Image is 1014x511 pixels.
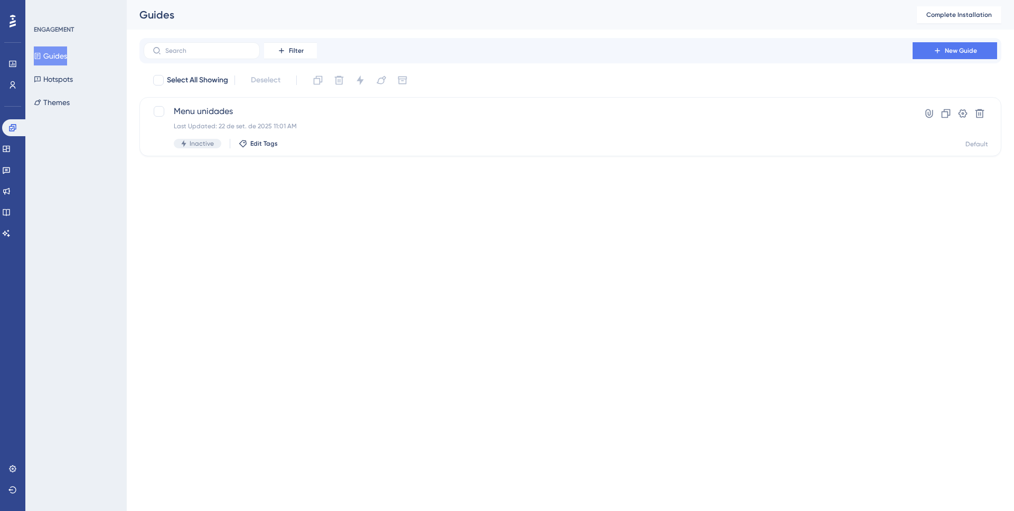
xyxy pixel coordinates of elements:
span: Deselect [251,74,280,87]
button: Filter [264,42,317,59]
input: Search [165,47,251,54]
span: New Guide [945,46,977,55]
span: Complete Installation [926,11,992,19]
button: New Guide [913,42,997,59]
span: Select All Showing [167,74,228,87]
div: Guides [139,7,890,22]
span: Menu unidades [174,105,882,118]
button: Complete Installation [917,6,1001,23]
span: Edit Tags [250,139,278,148]
div: ENGAGEMENT [34,25,74,34]
button: Deselect [241,71,290,90]
button: Hotspots [34,70,73,89]
button: Themes [34,93,70,112]
div: Default [965,140,988,148]
span: Inactive [190,139,214,148]
span: Filter [289,46,304,55]
div: Last Updated: 22 de set. de 2025 11:01 AM [174,122,882,130]
button: Edit Tags [239,139,278,148]
button: Guides [34,46,67,65]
